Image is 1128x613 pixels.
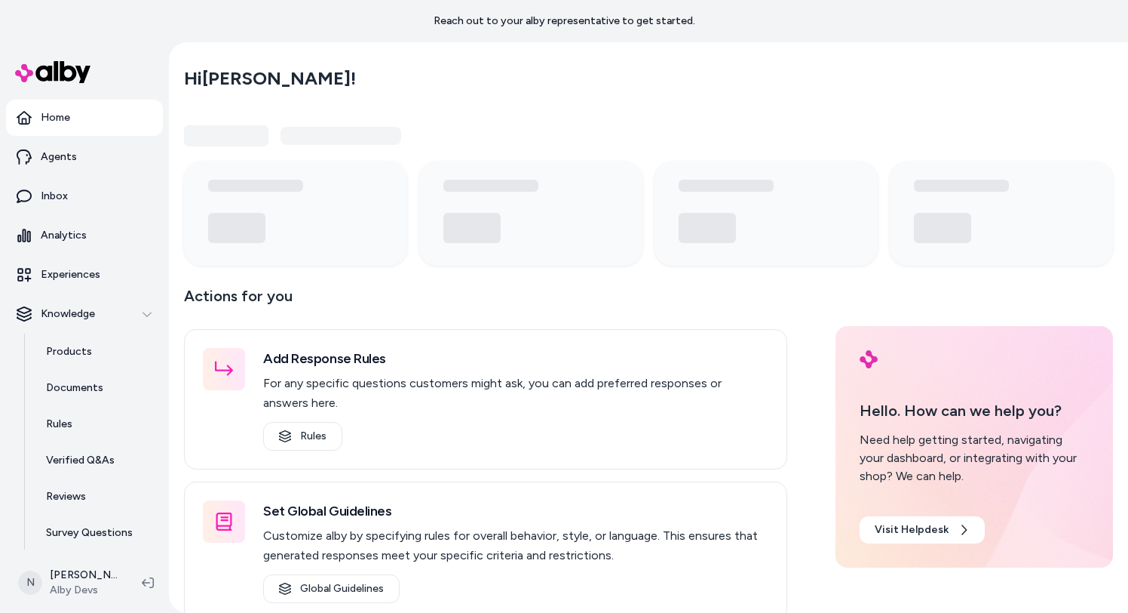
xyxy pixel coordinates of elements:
p: For any specific questions customers might ask, you can add preferred responses or answers here. [263,374,768,413]
button: Knowledge [6,296,163,332]
p: Verified Q&As [46,453,115,468]
p: Experiences [41,267,100,282]
a: Global Guidelines [263,574,400,603]
p: Analytics [41,228,87,243]
a: Experiences [6,257,163,293]
p: Reach out to your alby representative to get started. [434,14,695,29]
p: [PERSON_NAME] [50,568,118,583]
a: Agents [6,139,163,175]
a: Analytics [6,217,163,254]
p: Home [41,110,70,125]
a: Survey Questions [31,515,163,551]
h3: Set Global Guidelines [263,501,768,522]
p: Actions for you [184,284,787,320]
a: Products [31,334,163,370]
h3: Add Response Rules [263,348,768,369]
div: Need help getting started, navigating your dashboard, or integrating with your shop? We can help. [860,431,1089,485]
button: N[PERSON_NAME]Alby Devs [9,559,130,607]
p: Hello. How can we help you? [860,399,1089,422]
p: Rules [46,417,72,432]
a: Inbox [6,178,163,214]
img: alby Logo [860,350,878,368]
a: Home [6,100,163,136]
h2: Hi [PERSON_NAME] ! [184,67,356,90]
p: Reviews [46,489,86,504]
a: Verified Q&As [31,442,163,479]
p: Documents [46,380,103,396]
a: Reviews [31,479,163,515]
a: Rules [263,422,342,451]
span: N [18,571,42,595]
p: Agents [41,149,77,165]
p: Knowledge [41,306,95,322]
a: Documents [31,370,163,406]
img: alby Logo [15,61,90,83]
p: Customize alby by specifying rules for overall behavior, style, or language. This ensures that ge... [263,526,768,565]
a: Rules [31,406,163,442]
p: Products [46,344,92,359]
p: Inbox [41,189,68,204]
span: Alby Devs [50,583,118,598]
a: Visit Helpdesk [860,516,985,544]
p: Survey Questions [46,525,133,541]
